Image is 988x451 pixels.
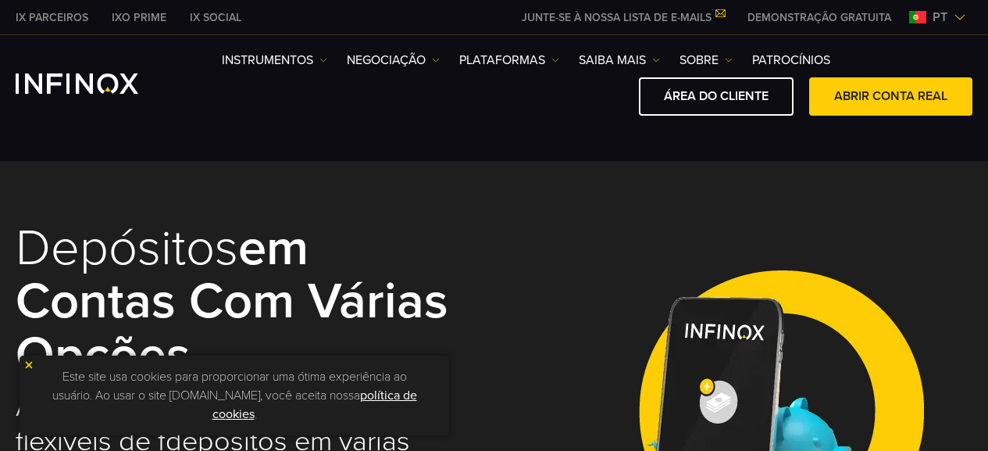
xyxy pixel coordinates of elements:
strong: em contas com várias opções [16,217,448,386]
a: INFINOX Logo [16,73,175,94]
a: INFINOX [4,9,100,26]
a: Patrocínios [752,51,830,70]
a: INFINOX [100,9,178,26]
a: INFINOX MENU [736,9,903,26]
a: PLATAFORMAS [459,51,559,70]
p: Este site usa cookies para proporcionar uma ótima experiência ao usuário. Ao usar o site [DOMAIN_... [27,363,441,428]
a: NEGOCIAÇÃO [347,51,440,70]
a: ÁREA DO CLIENTE [639,77,794,116]
span: pt [926,8,954,27]
a: INFINOX [178,9,253,26]
a: JUNTE-SE À NOSSA LISTA DE E-MAILS [510,11,736,24]
h1: Depósitos [16,222,475,382]
a: ABRIR CONTA REAL [809,77,972,116]
a: SOBRE [679,51,733,70]
a: Saiba mais [579,51,660,70]
img: yellow close icon [23,360,34,370]
a: Instrumentos [222,51,327,70]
